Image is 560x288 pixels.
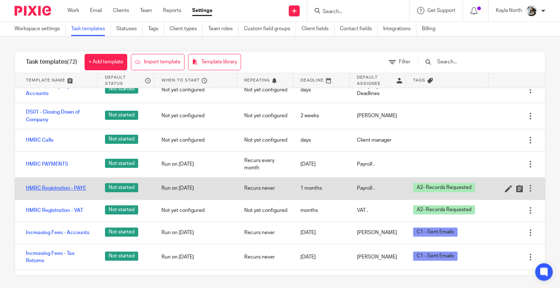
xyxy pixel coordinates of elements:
[237,201,293,220] div: Not yet configured
[340,22,378,36] a: Contact fields
[90,7,102,14] a: Email
[105,135,138,144] span: Not started
[116,22,143,36] a: Statuses
[350,155,406,173] div: Payroll .
[357,74,395,87] span: Default assignee
[350,131,406,149] div: Client manager
[148,22,164,36] a: Tags
[154,224,237,242] div: Run on [DATE]
[293,179,349,197] div: 1 months
[85,54,127,70] a: + Add template
[293,201,349,220] div: months
[399,59,411,64] span: Filter
[105,252,138,261] span: Not started
[15,22,66,36] a: Workspace settings
[162,77,200,83] span: When to start
[496,7,522,14] p: Kayla North
[26,207,83,214] a: HMRC Registration - VAT
[237,224,293,242] div: Recurs never
[154,81,237,99] div: Not yet configured
[293,81,349,99] div: days
[105,228,138,237] span: Not started
[26,83,90,98] a: Dormant Company Accounts
[105,183,138,192] span: Not started
[237,107,293,125] div: Not yet configured
[26,109,90,123] a: DS01 - Closing Down of Company
[154,155,237,173] div: Run on [DATE]
[526,5,537,17] img: Profile%20Photo.png
[188,54,241,70] a: Template library
[417,252,454,260] span: C1 - Sent Emails
[26,58,77,66] h1: Task templates
[105,205,138,214] span: Not started
[237,151,293,177] div: Recurs every month
[154,179,237,197] div: Run on [DATE]
[208,22,238,36] a: Team roles
[237,179,293,197] div: Recurs never
[244,77,270,83] span: Repeating
[67,59,77,65] span: (72)
[15,6,51,16] img: Pixie
[170,22,203,36] a: Client types
[350,77,406,103] div: Company Deadlines
[417,228,454,236] span: C1 - Sent Emails
[105,74,143,87] span: Default status
[26,250,90,265] a: Increasing Fees - Tax Returns
[26,77,65,83] span: Template name
[26,229,89,236] a: Increasing Fees - Accounts
[237,131,293,149] div: Not yet configured
[140,7,152,14] a: Team
[67,7,79,14] a: Work
[436,58,521,66] input: Search...
[163,7,181,14] a: Reports
[417,206,471,213] span: A2- Records Requested
[383,22,416,36] a: Integrations
[413,77,425,83] span: Tags
[322,9,388,15] input: Search
[26,137,53,144] a: HMRC Calls
[293,248,349,266] div: [DATE]
[350,248,406,266] div: [PERSON_NAME]
[350,179,406,197] div: Payroll .
[300,77,324,83] span: Deadline
[427,8,455,13] span: Get Support
[154,201,237,220] div: Not yet configured
[244,22,296,36] a: Custom field groups
[154,131,237,149] div: Not yet configured
[131,54,184,70] a: Import template
[113,7,129,14] a: Clients
[105,111,138,120] span: Not started
[237,81,293,99] div: Not yet configured
[293,224,349,242] div: [DATE]
[26,161,68,168] a: HMRC PAYMENTS
[350,107,406,125] div: [PERSON_NAME]
[302,22,334,36] a: Client fields
[192,7,212,14] a: Settings
[293,107,349,125] div: 2 weeks
[154,248,237,266] div: Run on [DATE]
[105,84,138,94] span: Not started
[293,131,349,149] div: days
[293,155,349,173] div: [DATE]
[26,185,86,192] a: HMRC Registration - PAYE
[350,201,406,220] div: VAT .
[237,248,293,266] div: Recurs never
[350,224,406,242] div: [PERSON_NAME]
[422,22,441,36] a: Billing
[154,107,237,125] div: Not yet configured
[105,159,138,168] span: Not started
[417,184,471,191] span: A2- Records Requested
[71,22,111,36] a: Task templates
